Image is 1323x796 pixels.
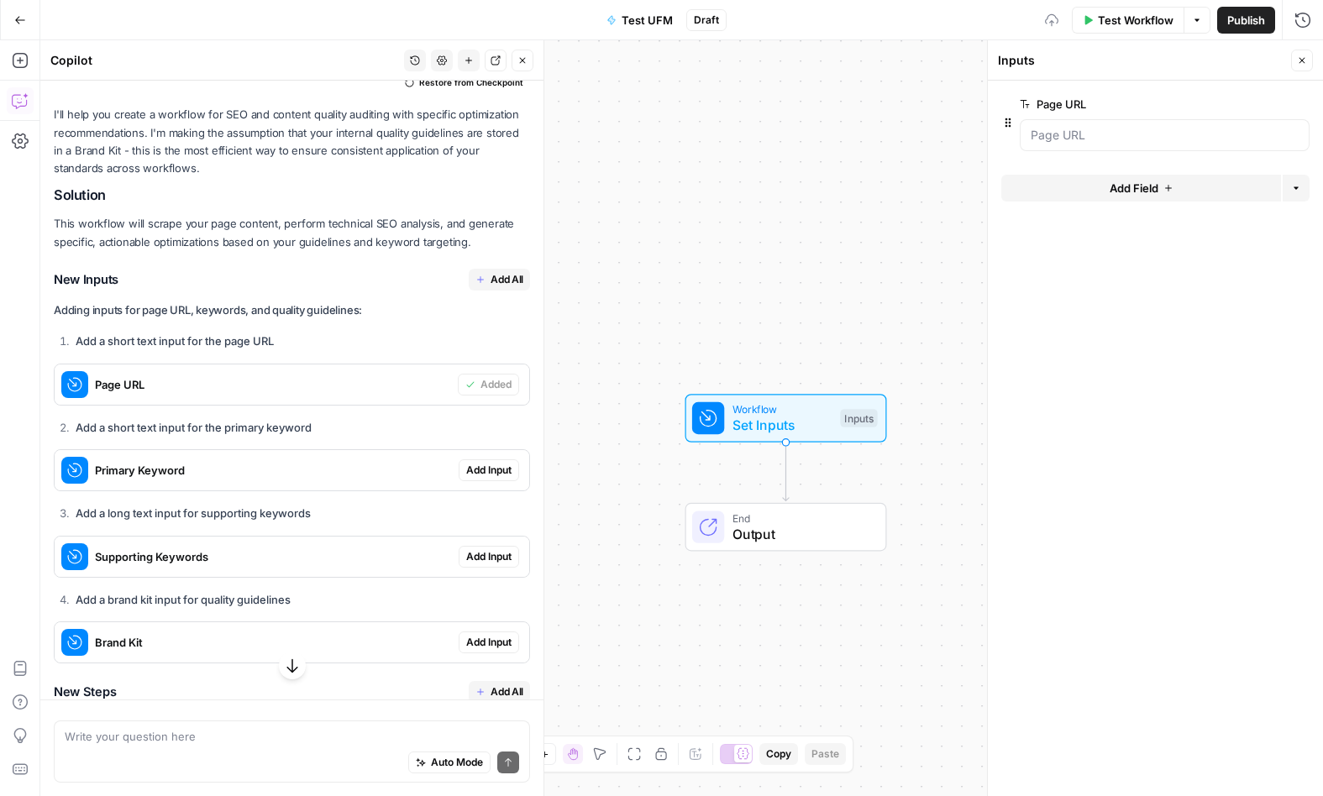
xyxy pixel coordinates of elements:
[54,187,530,203] h2: Solution
[998,52,1286,69] div: Inputs
[419,76,523,89] span: Restore from Checkpoint
[491,684,523,699] span: Add All
[95,376,451,393] span: Page URL
[54,106,530,177] p: I'll help you create a workflow for SEO and content quality auditing with specific optimization r...
[766,746,791,762] span: Copy
[95,634,452,651] span: Brand Kit
[431,755,483,770] span: Auto Mode
[458,374,519,395] button: Added
[459,546,519,568] button: Add Input
[1001,175,1281,202] button: Add Field
[805,743,846,765] button: Paste
[1072,7,1184,34] button: Test Workflow
[1020,96,1215,113] label: Page URL
[459,631,519,653] button: Add Input
[95,462,452,479] span: Primary Keyword
[759,743,798,765] button: Copy
[1110,180,1158,196] span: Add Field
[76,593,291,606] strong: Add a brand kit input for quality guidelines
[466,549,512,564] span: Add Input
[469,681,530,703] button: Add All
[630,394,942,443] div: WorkflowSet InputsInputs
[459,459,519,481] button: Add Input
[1227,12,1265,29] span: Publish
[732,415,832,435] span: Set Inputs
[811,746,839,762] span: Paste
[694,13,719,28] span: Draft
[1098,12,1173,29] span: Test Workflow
[732,401,832,417] span: Workflow
[54,303,362,317] strong: Adding inputs for page URL, keywords, and quality guidelines:
[630,503,942,552] div: EndOutput
[54,269,530,291] h3: New Inputs
[480,377,512,392] span: Added
[76,506,311,520] strong: Add a long text input for supporting keywords
[54,215,530,250] p: This workflow will scrape your page content, perform technical SEO analysis, and generate specifi...
[732,510,869,526] span: End
[1031,127,1299,144] input: Page URL
[95,548,452,565] span: Supporting Keywords
[783,443,789,501] g: Edge from start to end
[840,409,877,427] div: Inputs
[408,751,491,773] button: Auto Mode
[466,635,512,650] span: Add Input
[398,72,530,92] button: Restore from Checkpoint
[76,421,312,434] strong: Add a short text input for the primary keyword
[491,272,523,287] span: Add All
[622,12,673,29] span: Test UFM
[596,7,683,34] button: Test UFM
[469,269,530,291] button: Add All
[1217,7,1275,34] button: Publish
[732,524,869,544] span: Output
[50,52,399,69] div: Copilot
[466,463,512,478] span: Add Input
[76,334,274,348] strong: Add a short text input for the page URL
[54,681,530,703] h3: New Steps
